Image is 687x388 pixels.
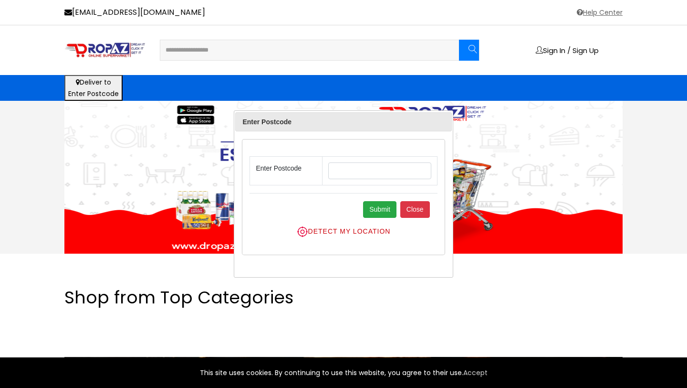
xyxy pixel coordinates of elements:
[363,201,396,218] button: Submit
[64,75,123,101] button: Deliver toEnter Postcode
[536,46,599,54] a: Sign In / Sign Up
[297,226,308,237] img: location-detect
[575,7,623,18] a: Help Center
[45,101,623,254] img: 20240509202956939.jpeg
[64,287,293,308] h1: Shop from Top Categories
[463,367,488,378] a: Accept
[64,7,205,18] a: [EMAIL_ADDRESS][DOMAIN_NAME]
[64,42,146,58] img: logo
[250,226,437,238] button: DETECT MY LOCATION
[400,201,430,218] button: Close
[242,116,424,128] span: Enter Postcode
[250,156,323,185] td: Enter Postcode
